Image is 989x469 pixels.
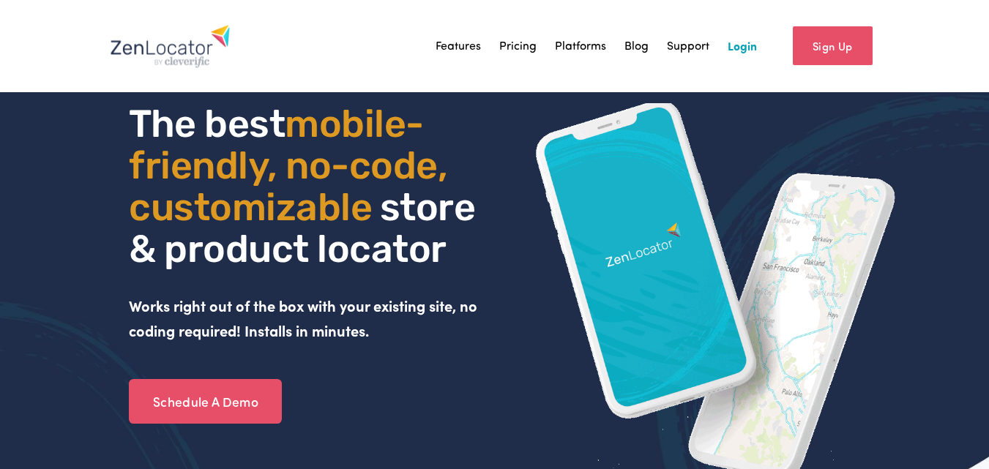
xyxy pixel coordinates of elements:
a: Support [667,35,709,57]
a: Pricing [499,35,537,57]
span: The best [129,101,285,146]
a: Blog [624,35,649,57]
span: store & product locator [129,184,483,271]
a: Sign Up [793,26,873,65]
span: mobile- friendly, no-code, customizable [129,101,455,230]
a: Features [436,35,481,57]
strong: Works right out of the box with your existing site, no coding required! Installs in minutes. [129,296,481,340]
img: Zenlocator [110,24,231,68]
a: Schedule A Demo [129,379,282,424]
a: Login [728,35,757,57]
a: Platforms [555,35,606,57]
